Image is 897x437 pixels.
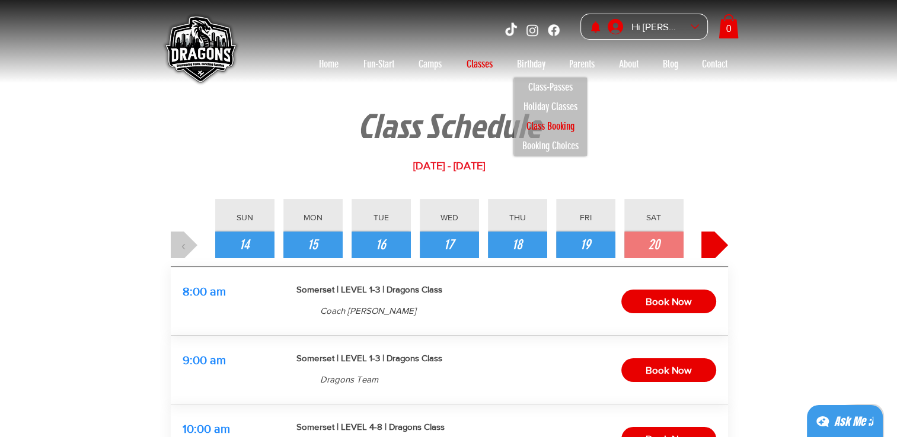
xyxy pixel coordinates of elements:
[627,18,687,36] div: [PERSON_NAME]
[509,213,526,222] span: THU
[646,361,691,380] span: Book Now
[503,23,561,38] ul: Social Bar
[517,136,584,156] p: Booking Choices
[651,54,690,73] a: Blog
[357,54,400,73] p: Fun-Start
[613,54,644,73] p: About
[563,54,601,73] p: Parents
[719,14,739,38] a: Cart with 0 items
[604,14,707,40] div: Yulong Liu account
[454,54,505,73] a: Classes
[514,78,587,97] a: Class-Passes
[696,54,733,73] p: Contact
[183,422,230,435] span: 10:00 am
[296,284,442,294] span: Somerset | LEVEL 1-3 | Dragons Class
[181,235,186,255] span: ‹
[557,54,607,73] a: Parents
[481,306,551,316] span: 4 spots available
[505,54,557,73] a: Birthday
[413,54,448,73] p: Camps
[304,213,323,222] span: MON
[834,413,873,430] div: Ask Me ;)
[183,306,196,316] span: 1 hr
[580,235,590,255] span: 19
[521,117,580,136] p: Class Booking
[351,54,407,73] a: Fun-Start
[283,232,343,258] button: Monday, 15 September 2025
[461,54,499,73] p: Classes
[158,9,241,92] img: Skate Dragons logo with the slogan 'Empowering Youth, Enriching Families' in Singapore.
[701,232,728,258] button: ›
[518,97,583,117] p: Holiday Classes
[481,375,551,385] span: 6 spots available
[621,290,716,313] button: Book Now, Somerset | LEVEL 1-3 | Dragons Class, 8:00 am, 4 spots available, Coach Josh, 1 hr
[523,78,578,97] p: Class-Passes
[307,54,351,73] a: Home
[413,160,485,172] span: [DATE] - [DATE]
[440,213,458,222] span: WED
[648,235,660,255] span: 20
[374,213,389,222] span: TUE
[580,213,592,222] span: FRI
[407,54,454,73] a: Camps
[237,213,253,222] span: SUN
[183,285,226,298] span: 8:00 am
[376,235,386,255] span: 16
[420,232,479,258] button: Wednesday, 17 September 2025
[352,232,411,258] button: Tuesday, 16 September 2025
[657,54,684,73] p: Blog
[712,235,717,255] span: ›
[240,235,250,255] span: 14
[607,54,651,73] a: About
[512,235,522,255] span: 18
[171,232,197,258] button: ‹
[556,232,615,258] button: Friday, 19 September 2025
[296,353,442,363] span: Somerset | LEVEL 1-3 | Dragons Class
[646,293,691,311] span: Book Now
[357,101,541,149] span: Class Schedule
[296,422,445,432] span: Somerset | LEVEL 4-8 | Dragons Class
[624,232,684,258] button: Saturday, 20 September 2025
[183,354,226,367] span: 9:00 am
[514,97,587,117] a: Holiday Classes
[621,358,716,382] button: Book Now, Somerset | LEVEL 1-3 | Dragons Class, 9:00 am, 6 spots available, Dragons Team, 1 hr
[589,21,602,33] a: Notifications
[313,54,344,73] p: Home
[511,54,551,73] p: Birthday
[514,136,587,156] a: Booking Choices
[320,306,416,316] span: Coach [PERSON_NAME]
[183,375,196,385] span: 1 hr
[320,374,378,384] span: Dragons Team
[726,23,731,34] text: 0
[444,235,454,255] span: 17
[215,232,274,258] button: Sunday, 14 September 2025
[690,54,740,73] a: Contact
[308,235,318,255] span: 15
[646,213,661,222] span: SAT
[514,117,587,136] a: Class Booking
[307,54,740,73] nav: Site
[488,232,547,258] button: Thursday, 18 September 2025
